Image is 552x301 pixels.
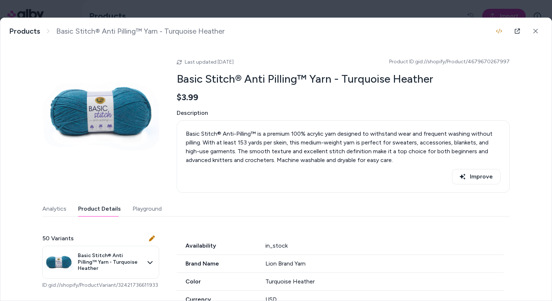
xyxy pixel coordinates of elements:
h2: Basic Stitch® Anti Pilling™ Yarn - Turquoise Heather [177,72,510,86]
button: Playground [133,202,162,216]
span: Color [177,277,257,286]
a: Products [9,27,40,36]
span: 50 Variants [42,234,74,243]
img: sk-202-405.jpg [42,53,159,170]
span: Availability [177,241,257,250]
img: sk-202-405.jpg [44,248,73,277]
div: Lion Brand Yarn [265,259,504,268]
div: Turquoise Heather [265,277,504,286]
span: Last updated [DATE] [185,59,234,65]
span: Description [177,109,510,117]
button: Improve [452,169,501,184]
span: $3.99 [177,92,198,103]
div: Basic Stitch® Anti-Pilling™ is a premium 100% acrylic yarn designed to withstand wear and frequen... [186,129,501,165]
button: Product Details [78,202,121,216]
span: Brand Name [177,259,257,268]
button: Analytics [42,202,66,216]
span: Basic Stitch® Anti Pilling™ Yarn - Turquoise Heather [56,27,225,36]
p: ID: gid://shopify/ProductVariant/32421736611933 [42,282,159,289]
span: Product ID: gid://shopify/Product/4679670267997 [389,58,510,65]
button: Basic Stitch® Anti Pilling™ Yarn - Turquoise Heather [42,246,159,279]
span: Basic Stitch® Anti Pilling™ Yarn - Turquoise Heather [78,252,143,272]
div: in_stock [265,241,504,250]
nav: breadcrumb [9,27,225,36]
